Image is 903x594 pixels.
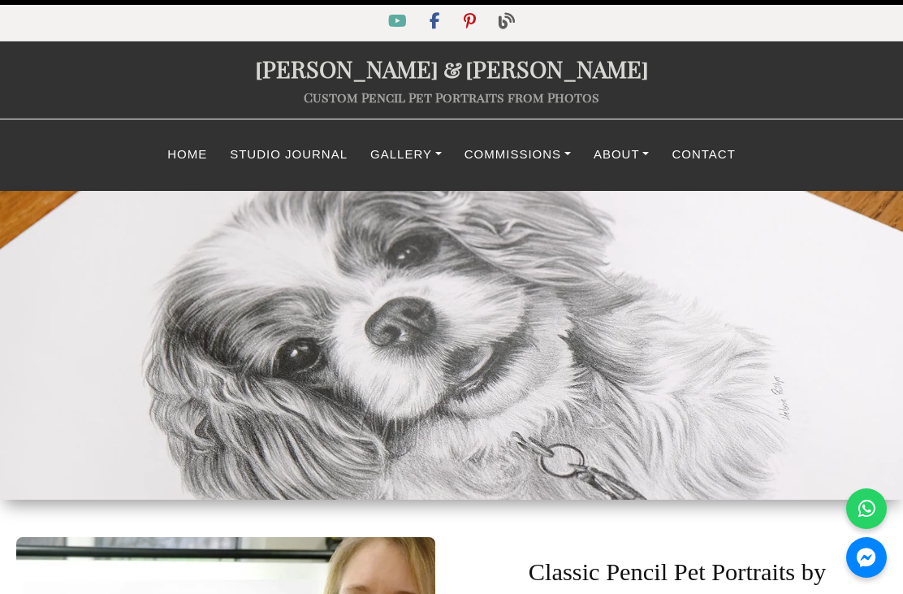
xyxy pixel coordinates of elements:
a: Contact [660,139,746,171]
a: [PERSON_NAME]&[PERSON_NAME] [255,53,649,84]
a: Blog [489,15,525,29]
a: Commissions [453,139,582,171]
a: Pinterest [454,15,489,29]
a: Gallery [359,139,453,171]
a: About [582,139,661,171]
a: WhatsApp [846,488,887,529]
a: Facebook [420,15,453,29]
a: Custom Pencil Pet Portraits from Photos [304,89,599,106]
a: YouTube [378,15,420,29]
a: Studio Journal [218,139,359,171]
a: Home [156,139,218,171]
a: Messenger [846,537,887,578]
span: & [439,53,465,84]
